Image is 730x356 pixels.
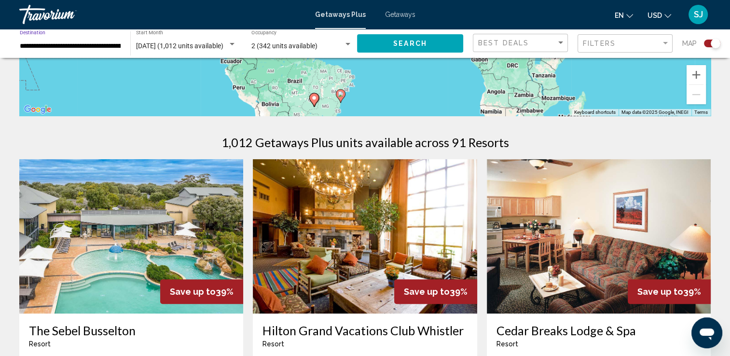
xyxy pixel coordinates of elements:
img: ii_bub1.jpg [19,159,243,314]
span: Search [393,40,427,48]
span: en [615,12,624,19]
a: The Sebel Busselton [29,323,234,338]
span: USD [647,12,662,19]
mat-select: Sort by [478,39,565,47]
span: Save up to [404,287,450,297]
span: SJ [694,10,703,19]
button: Zoom out [687,85,706,104]
div: 39% [628,279,711,304]
div: 39% [160,279,243,304]
button: Keyboard shortcuts [574,109,616,116]
span: Save up to [637,287,683,297]
button: Search [357,34,463,52]
img: ii_blk2.jpg [253,159,477,314]
a: Open this area in Google Maps (opens a new window) [22,103,54,116]
a: Hilton Grand Vacations Club Whistler [262,323,467,338]
button: Change currency [647,8,671,22]
img: Google [22,103,54,116]
button: Change language [615,8,633,22]
a: Getaways Plus [315,11,366,18]
span: Best Deals [478,39,529,47]
span: 2 (342 units available) [251,42,317,50]
a: Terms [694,110,708,115]
a: Cedar Breaks Lodge & Spa [496,323,701,338]
span: Map [682,37,697,50]
div: 39% [394,279,477,304]
span: Filters [583,40,616,47]
span: Resort [496,340,518,348]
a: Travorium [19,5,305,24]
button: Zoom in [687,65,706,84]
span: Save up to [170,287,216,297]
button: User Menu [686,4,711,25]
span: Resort [262,340,284,348]
span: [DATE] (1,012 units available) [136,42,223,50]
span: Map data ©2025 Google, INEGI [621,110,689,115]
button: Filter [578,34,673,54]
h1: 1,012 Getaways Plus units available across 91 Resorts [221,135,509,150]
img: ii_mnc1.jpg [487,159,711,314]
iframe: Button to launch messaging window [691,317,722,348]
span: Resort [29,340,51,348]
a: Getaways [385,11,415,18]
